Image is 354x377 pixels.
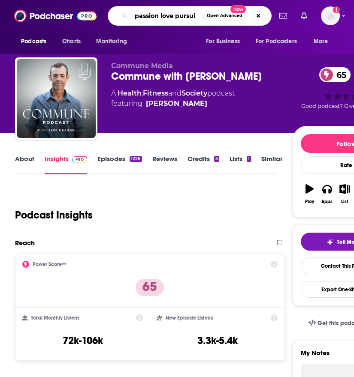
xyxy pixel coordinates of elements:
[33,261,66,267] h2: Power Score™
[321,6,340,25] img: User Profile
[197,334,238,347] h3: 3.3k-5.4k
[327,239,333,245] img: tell me why sparkle
[230,5,246,13] span: New
[143,89,168,97] a: Fitness
[111,88,235,109] div: A podcast
[301,179,318,209] button: Play
[45,155,87,174] a: InsightsPodchaser Pro
[31,315,79,321] h2: Total Monthly Listens
[206,36,240,48] span: For Business
[111,99,235,109] span: featuring
[321,199,333,204] div: Apps
[230,155,251,174] a: Lists1
[207,14,242,18] span: Open Advanced
[72,156,87,163] img: Podchaser Pro
[341,199,348,204] div: List
[90,33,138,50] button: open menu
[166,315,213,321] h2: New Episode Listens
[130,156,142,162] div: 1226
[142,89,143,97] span: ,
[108,6,272,26] div: Search podcasts, credits, & more...
[146,99,207,109] a: Jeff Krasno
[168,89,182,97] span: and
[15,33,57,50] button: open menu
[321,6,340,25] span: Logged in as nicole.koremenos
[319,67,351,82] a: 65
[250,33,309,50] button: open menu
[15,239,35,247] h2: Reach
[256,36,297,48] span: For Podcasters
[214,156,219,162] div: 5
[328,67,351,82] span: 65
[321,6,340,25] button: Show profile menu
[336,179,354,209] button: List
[188,155,219,174] a: Credits5
[14,8,97,24] img: Podchaser - Follow, Share and Rate Podcasts
[200,33,251,50] button: open menu
[57,33,86,50] a: Charts
[305,199,314,204] div: Play
[203,11,246,21] button: Open AdvancedNew
[297,9,311,23] a: Show notifications dropdown
[131,9,203,23] input: Search podcasts, credits, & more...
[276,9,290,23] a: Show notifications dropdown
[261,155,282,174] a: Similar
[63,334,103,347] h3: 72k-106k
[62,36,81,48] span: Charts
[314,36,328,48] span: More
[318,179,336,209] button: Apps
[152,155,177,174] a: Reviews
[97,155,142,174] a: Episodes1226
[182,89,207,97] a: Society
[111,62,173,70] span: Commune Media
[247,156,251,162] div: 1
[15,155,34,174] a: About
[21,36,46,48] span: Podcasts
[15,209,93,221] h1: Podcast Insights
[308,33,339,50] button: open menu
[333,6,340,13] svg: Add a profile image
[96,36,127,48] span: Monitoring
[136,279,164,296] p: 65
[118,89,142,97] a: Health
[17,59,96,138] img: Commune with Jeff Krasno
